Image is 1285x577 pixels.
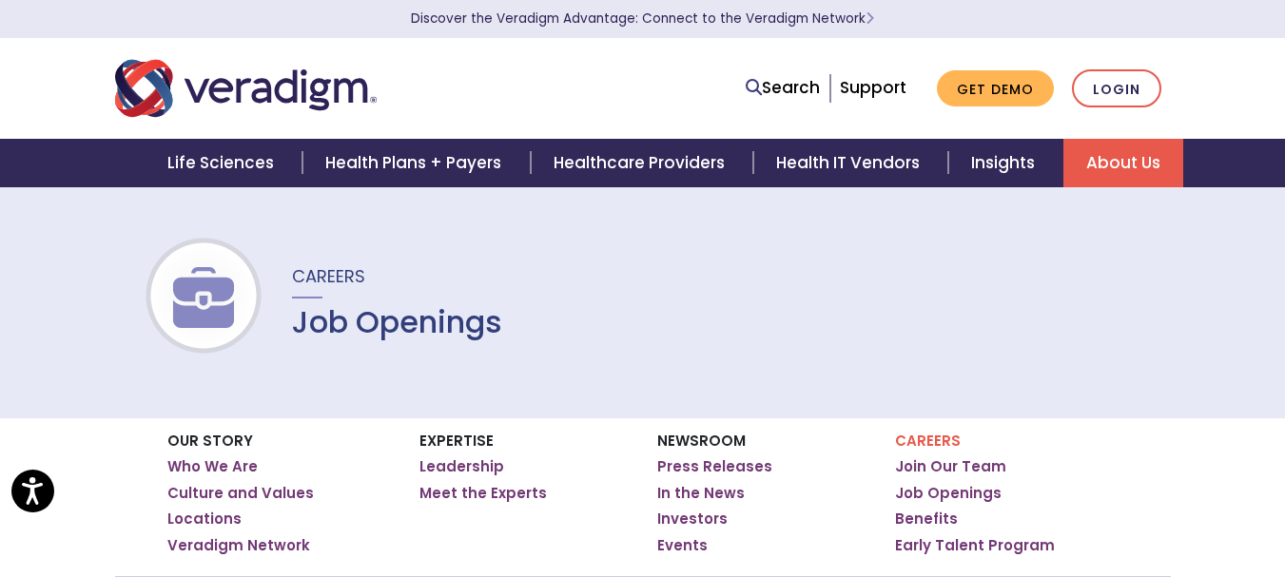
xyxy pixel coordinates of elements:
a: Culture and Values [167,484,314,503]
a: About Us [1063,139,1183,187]
a: Health IT Vendors [753,139,948,187]
a: Search [746,75,820,101]
a: Events [657,536,708,555]
a: Discover the Veradigm Advantage: Connect to the Veradigm NetworkLearn More [411,10,874,28]
a: Leadership [419,457,504,476]
img: Veradigm logo [115,57,377,120]
h1: Job Openings [292,304,502,340]
a: Health Plans + Payers [302,139,530,187]
a: In the News [657,484,745,503]
a: Press Releases [657,457,772,476]
a: Who We Are [167,457,258,476]
a: Meet the Experts [419,484,547,503]
a: Life Sciences [145,139,302,187]
a: Insights [948,139,1063,187]
a: Benefits [895,510,958,529]
a: Healthcare Providers [531,139,753,187]
a: Early Talent Program [895,536,1055,555]
a: Locations [167,510,242,529]
span: Learn More [866,10,874,28]
a: Investors [657,510,728,529]
a: Get Demo [937,70,1054,107]
a: Login [1072,69,1161,108]
a: Job Openings [895,484,1002,503]
span: Careers [292,264,365,288]
a: Veradigm Network [167,536,310,555]
a: Join Our Team [895,457,1006,476]
a: Support [840,76,906,99]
